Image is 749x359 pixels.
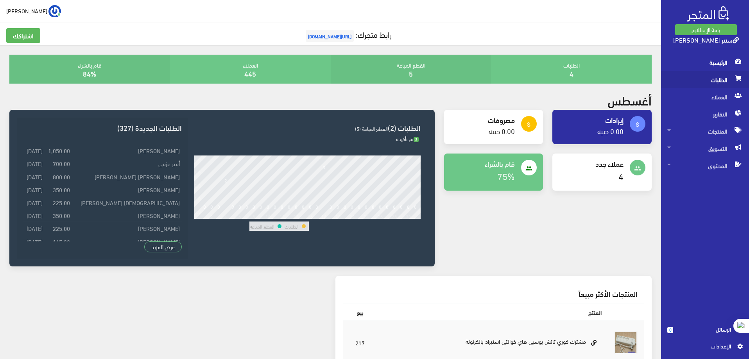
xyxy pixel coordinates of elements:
[489,124,515,137] a: 0.00 جنيه
[667,157,743,174] span: المحتوى
[634,165,641,172] i: people
[396,134,419,143] span: تم تأكيده
[450,116,515,124] h4: مصروفات
[210,213,213,219] div: 2
[249,221,275,231] td: القطع المباعة
[53,224,70,232] strong: 225.00
[72,157,181,170] td: أمير عزمى
[23,196,45,209] td: [DATE]
[409,67,413,80] a: 5
[679,325,731,334] span: الرسائل
[497,167,515,184] a: 75%
[661,71,749,88] a: الطلبات
[331,55,491,84] div: القطع المباعة
[9,55,170,84] div: قام بالشراء
[284,221,299,231] td: الطلبات
[53,172,70,181] strong: 800.00
[667,105,743,123] span: التقارير
[304,27,392,41] a: رابط متجرك:[URL][DOMAIN_NAME]
[559,116,624,124] h4: إيرادات
[667,71,743,88] span: الطلبات
[23,235,45,248] td: [DATE]
[53,211,70,220] strong: 350.00
[9,305,39,335] iframe: Drift Widget Chat Controller
[238,213,241,219] div: 6
[144,241,182,252] a: عرض المزيد
[377,304,608,321] th: المنتج
[673,34,739,45] a: سنتر [PERSON_NAME]
[265,213,271,219] div: 10
[170,55,331,84] div: العملاء
[667,54,743,71] span: الرئيسية
[194,124,421,131] h3: الطلبات (2)
[614,331,638,354] img: mshtrk-kory-tatsh-tosby-hay-koalty-astyrad.jpg
[53,237,70,246] strong: 165.00
[23,170,45,183] td: [DATE]
[321,213,327,219] div: 18
[53,159,70,168] strong: 700.00
[661,123,749,140] a: المنتجات
[6,5,61,17] a: ... [PERSON_NAME]
[349,213,355,219] div: 22
[355,124,388,133] span: القطع المباعة (5)
[450,160,515,168] h4: قام بالشراء
[559,160,624,168] h4: عملاء جدد
[570,67,573,80] a: 4
[72,144,181,157] td: [PERSON_NAME]
[6,28,40,43] a: اشتراكك
[83,67,96,80] a: 84%
[525,121,532,128] i: attach_money
[661,157,749,174] a: المحتوى
[23,209,45,222] td: [DATE]
[667,327,673,333] span: 0
[48,146,70,155] strong: 1,050.00
[23,183,45,196] td: [DATE]
[491,55,652,84] div: الطلبات
[280,213,285,219] div: 12
[23,157,45,170] td: [DATE]
[23,222,45,235] td: [DATE]
[364,213,369,219] div: 24
[667,140,743,157] span: التسويق
[661,54,749,71] a: الرئيسية
[634,121,641,128] i: attach_money
[23,124,181,131] h3: الطلبات الجديدة (327)
[335,213,341,219] div: 20
[306,30,354,42] span: [URL][DOMAIN_NAME]
[406,213,411,219] div: 30
[6,6,47,16] span: [PERSON_NAME]
[349,290,638,297] h3: المنتجات الأكثر مبيعاً
[72,170,181,183] td: [PERSON_NAME] [PERSON_NAME]
[525,165,532,172] i: people
[53,198,70,207] strong: 225.00
[675,24,737,35] a: باقة الإنطلاق
[53,185,70,194] strong: 350.00
[253,213,255,219] div: 8
[244,67,256,80] a: 445
[343,304,377,321] th: بيع
[667,88,743,105] span: العملاء
[667,342,743,354] a: اﻹعدادات
[667,325,743,342] a: 0 الرسائل
[72,235,181,248] td: [PERSON_NAME]
[72,209,181,222] td: [PERSON_NAME]
[294,213,299,219] div: 14
[224,213,227,219] div: 4
[618,167,624,184] a: 4
[607,93,652,107] h2: أغسطس
[667,123,743,140] span: المنتجات
[687,6,729,21] img: .
[72,196,181,209] td: [DEMOGRAPHIC_DATA] [PERSON_NAME]
[308,213,313,219] div: 16
[72,222,181,235] td: [PERSON_NAME]
[48,5,61,18] img: ...
[378,213,383,219] div: 26
[23,144,45,157] td: [DATE]
[392,213,397,219] div: 28
[414,137,419,143] span: 2
[674,342,731,350] span: اﻹعدادات
[72,183,181,196] td: [PERSON_NAME]
[661,105,749,123] a: التقارير
[661,88,749,105] a: العملاء
[597,124,624,137] a: 0.00 جنيه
